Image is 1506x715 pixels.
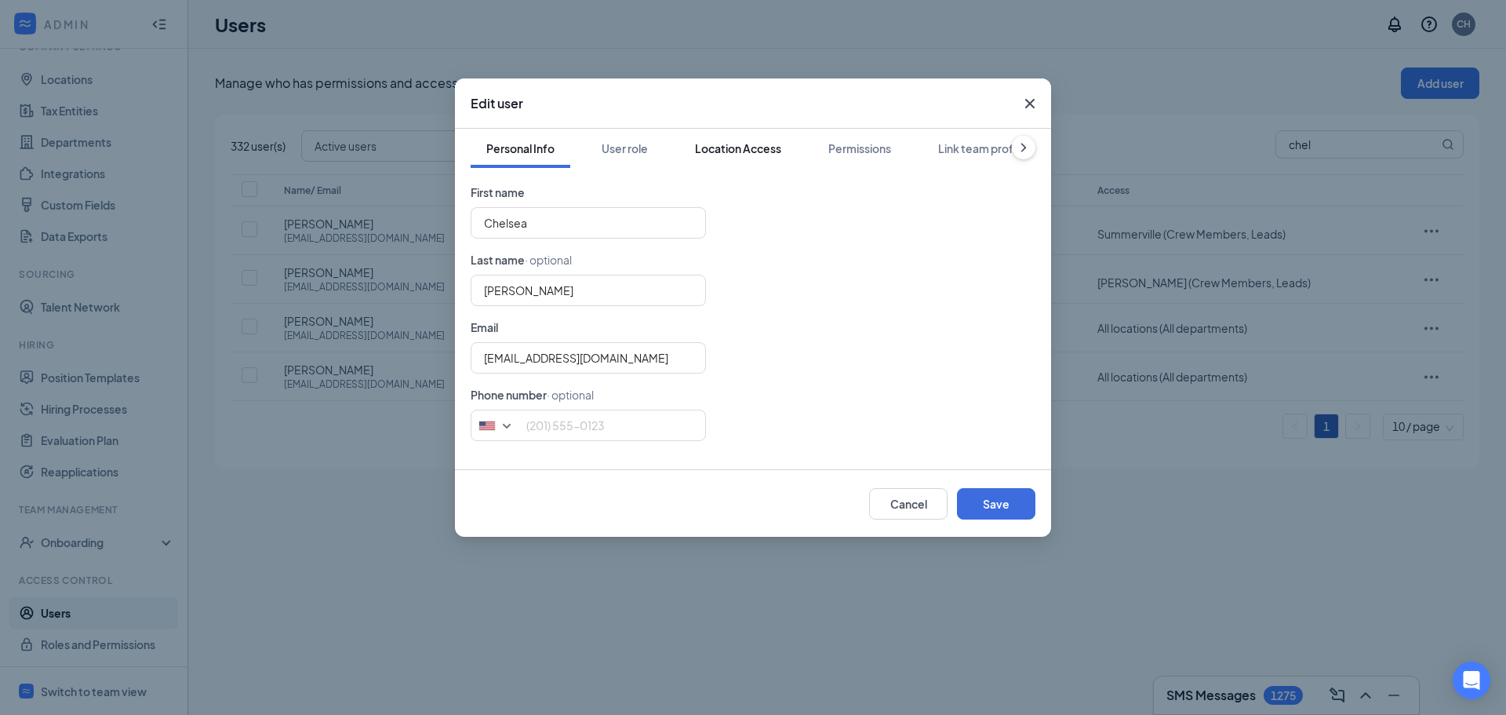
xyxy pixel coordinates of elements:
[547,388,594,402] span: · optional
[471,388,547,402] span: Phone number
[471,253,525,267] span: Last name
[471,185,525,199] span: First name
[525,253,572,267] span: · optional
[602,140,648,156] div: User role
[471,320,498,334] span: Email
[828,140,891,156] div: Permissions
[486,140,555,156] div: Personal Info
[957,488,1035,520] button: Save
[695,140,781,156] div: Location Access
[471,410,522,440] div: United States: +1
[869,488,948,520] button: Cancel
[1009,78,1051,129] button: Close
[1453,662,1490,699] div: Open Intercom Messenger
[1016,140,1031,155] svg: ChevronRight
[1012,136,1035,159] button: ChevronRight
[938,140,1025,156] div: Link team profile
[1020,94,1039,113] svg: Cross
[471,95,523,112] h3: Edit user
[471,410,706,441] input: (201) 555-0123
